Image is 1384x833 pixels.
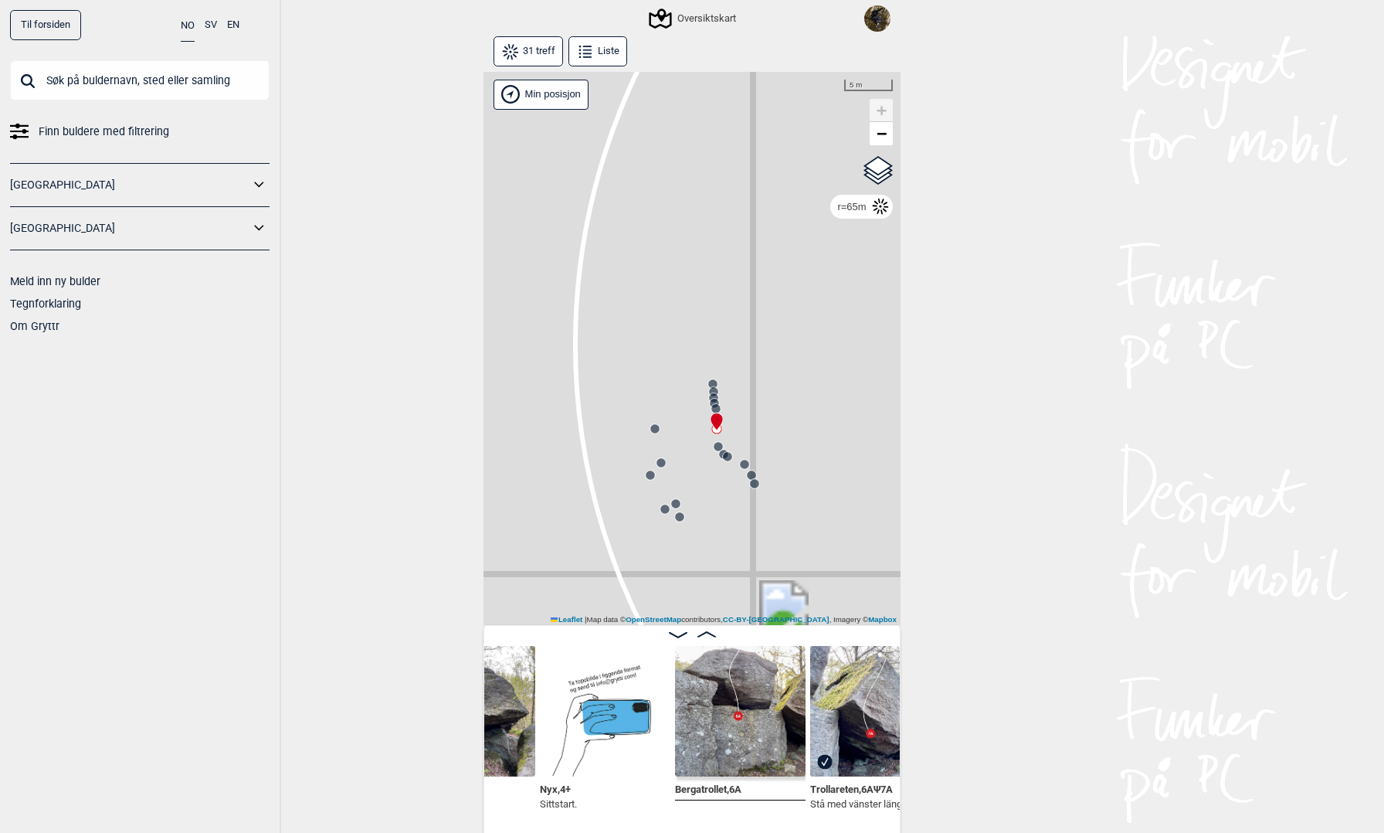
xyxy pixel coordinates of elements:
[10,217,249,240] a: [GEOGRAPHIC_DATA]
[830,195,893,219] div: Radius kontroll
[540,780,571,795] span: Nyx , 4+
[810,797,927,812] p: Stå med vänster längst ner
[863,153,893,187] a: Layers
[10,174,249,196] a: [GEOGRAPHIC_DATA]
[837,202,866,212] div: r=65m
[10,320,59,332] a: Om Gryttr
[810,646,941,777] img: Trollareten
[10,275,100,287] a: Meld inn ny bulder
[39,121,169,143] span: Finn buldere med filtrering
[585,615,587,624] span: |
[10,60,270,100] input: Søk på buldernavn, sted eller samling
[870,99,893,122] a: Zoom in
[551,615,582,624] a: Leaflet
[864,5,890,32] img: Falling
[675,780,741,795] span: Bergatrollet , 6A
[494,36,563,66] button: 31 treff
[494,80,589,110] div: Vis min posisjon
[810,780,893,795] span: Trollareten , 6A Ψ 7A
[568,36,627,66] button: Liste
[10,10,81,40] a: Til forsiden
[10,121,270,143] a: Finn buldere med filtrering
[868,615,897,624] a: Mapbox
[205,10,217,40] button: SV
[540,797,577,812] p: Sittstart.
[877,100,887,120] span: +
[723,615,829,624] a: CC-BY-[GEOGRAPHIC_DATA]
[675,646,806,777] img: Bergatrollet
[540,646,670,777] img: Bilde Mangler
[651,9,736,28] div: Oversiktskart
[227,10,239,40] button: EN
[181,10,195,42] button: NO
[877,124,887,143] span: −
[10,297,81,310] a: Tegnforklaring
[844,80,893,92] div: 5 m
[870,122,893,145] a: Zoom out
[626,615,681,624] a: OpenStreetMap
[547,614,901,625] div: Map data © contributors, , Imagery ©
